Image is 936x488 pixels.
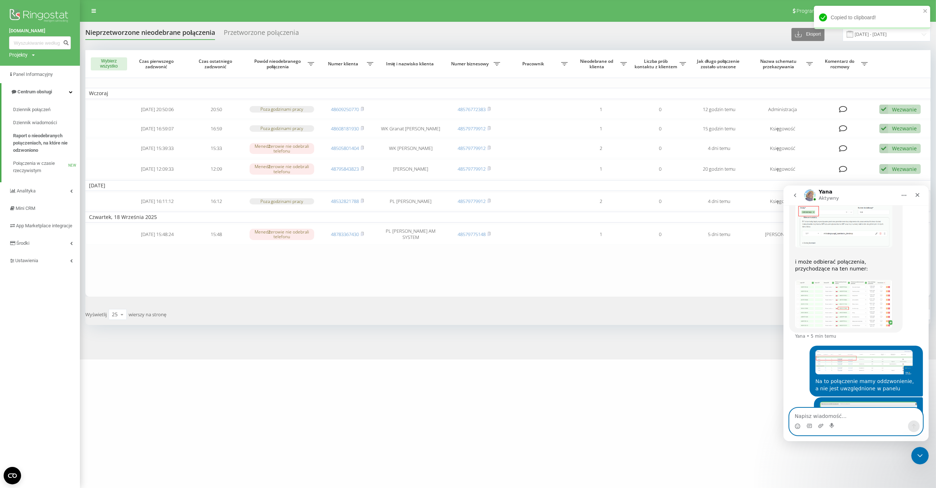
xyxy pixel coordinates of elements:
[749,192,817,210] td: Księgowość
[331,106,359,113] a: 48609250770
[690,159,749,179] td: 20 godzin temu
[13,160,68,174] span: Połączenia w czasie rzeczywistym
[458,145,486,151] a: 48579779912
[448,61,494,67] span: Numer biznesowy
[458,166,486,172] a: 48579779912
[127,224,187,244] td: [DATE] 15:48:24
[331,198,359,204] a: 48532821788
[112,311,118,318] div: 25
[892,145,917,152] div: Wezwanie
[9,27,71,34] a: [DOMAIN_NAME]
[696,58,743,70] span: Jak długo połączenie zostało utracone
[13,72,53,77] span: Panel Informacyjny
[458,125,486,132] a: 48579779912
[13,132,76,154] span: Raport o nieodebranych połączeniach, na które nie odzwoniono
[250,163,314,174] div: Menedżerowie nie odebrali telefonu
[749,139,817,158] td: Księgowość
[250,198,314,204] div: Poza godzinami pracy
[892,106,917,113] div: Wezwanie
[571,159,631,179] td: 1
[690,139,749,158] td: 4 dni temu
[187,159,246,179] td: 12:09
[571,192,631,210] td: 2
[250,125,314,131] div: Poza godzinami pracy
[631,224,690,244] td: 0
[331,231,359,237] a: 48783367430
[690,224,749,244] td: 5 dni temu
[820,58,861,70] span: Komentarz do rozmowy
[331,166,359,172] a: 48795843823
[749,224,817,244] td: [PERSON_NAME]
[9,51,28,58] div: Projekty
[23,237,29,243] button: Selektor plików GIF
[690,192,749,210] td: 4 dni temu
[85,29,215,40] div: Nieprzetworzone nieodebrane połączenia
[753,58,806,70] span: Nazwa schematu przekazywania
[634,58,680,70] span: Liczba prób kontaktu z klientem
[9,36,71,49] input: Wyszukiwanie według numeru
[377,192,445,210] td: PL [PERSON_NAME]
[1,83,80,101] a: Centrum obsługi
[749,120,817,138] td: Księgowość
[46,237,52,243] button: Start recording
[631,101,690,118] td: 0
[892,125,917,132] div: Wezwanie
[9,7,71,25] img: Ringostat logo
[377,139,445,158] td: WK [PERSON_NAME]
[13,119,57,126] span: Dziennik wiadomości
[16,223,72,228] span: App Marketplace integracje
[16,240,29,246] span: Środki
[892,166,917,172] div: Wezwanie
[13,103,80,116] a: Dziennik połączeń
[13,106,50,113] span: Dziennik połączeń
[321,61,367,67] span: Numer klienta
[571,224,631,244] td: 1
[32,192,134,207] div: Na to połączenie mamy oddzwonienie, a nie jest uwzględnione w panelu
[85,212,931,223] td: Czwartek, 18 Września 2025
[575,58,620,70] span: Nieodebrane od klienta
[791,28,824,41] button: Eksport
[127,101,187,118] td: [DATE] 20:50:06
[749,159,817,179] td: Księgowość
[17,188,36,194] span: Analityka
[127,159,187,179] td: [DATE] 12:09:33
[17,89,52,94] span: Centrum obsługi
[250,58,308,70] span: Powód nieodebranego połączenia
[571,101,631,118] td: 1
[631,139,690,158] td: 0
[458,231,486,237] a: 48579775148
[125,235,136,247] button: Wyślij wiadomość…
[6,212,139,267] div: Filip mówi…
[187,120,246,138] td: 16:59
[187,101,246,118] td: 20:50
[224,29,299,40] div: Przetworzone połączenia
[331,125,359,132] a: 48608181930
[250,106,314,112] div: Poza godzinami pracy
[458,198,486,204] a: 48579779912
[13,129,80,157] a: Raport o nieodebranych połączeniach, na które nie odzwoniono
[571,120,631,138] td: 1
[797,8,835,14] span: Program poleceń
[377,159,445,179] td: [PERSON_NAME]
[783,186,929,441] iframe: Intercom live chat
[13,116,80,129] a: Dziennik wiadomości
[85,180,931,191] td: [DATE]
[129,311,166,318] span: wierszy na stronę
[85,311,107,318] span: Wyświetlij
[690,101,749,118] td: 12 godzin temu
[631,120,690,138] td: 0
[631,192,690,210] td: 0
[187,192,246,210] td: 16:12
[377,224,445,244] td: PL [PERSON_NAME] AM SYSTEM
[91,57,127,70] button: Wybierz wszystko
[749,101,817,118] td: Administracja
[12,149,53,153] div: Yana • 5 min temu
[631,159,690,179] td: 0
[250,143,314,154] div: Menedżerowie nie odebrali telefonu
[12,66,113,94] div: i może odbierać połączenia, przychodzące na ten numer: ​
[127,192,187,210] td: [DATE] 16:11:12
